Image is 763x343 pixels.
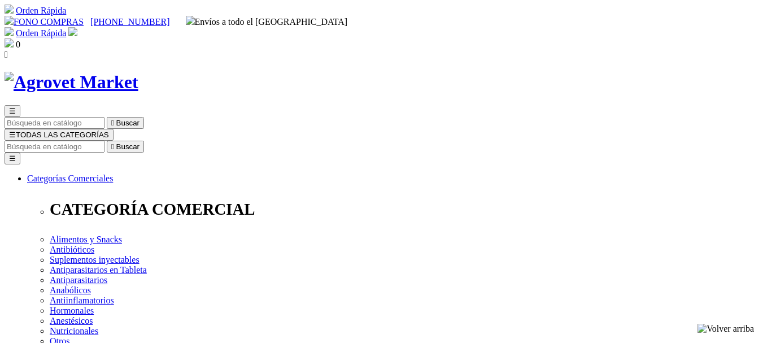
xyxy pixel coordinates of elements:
[107,117,144,129] button:  Buscar
[5,27,14,36] img: shopping-cart.svg
[50,285,91,295] a: Anabólicos
[68,28,77,38] a: Acceda a su cuenta de cliente
[50,265,147,275] a: Antiparasitarios en Tableta
[116,119,139,127] span: Buscar
[90,17,169,27] a: [PHONE_NUMBER]
[50,200,758,219] p: CATEGORÍA COMERCIAL
[16,40,20,49] span: 0
[111,119,114,127] i: 
[5,117,104,129] input: Buscar
[116,142,139,151] span: Buscar
[27,173,113,183] a: Categorías Comerciales
[50,275,107,285] a: Antiparasitarios
[107,141,144,153] button:  Buscar
[5,72,138,93] img: Agrovet Market
[9,131,16,139] span: ☰
[50,316,93,325] a: Anestésicos
[50,306,94,315] a: Hormonales
[5,50,8,59] i: 
[50,296,114,305] a: Antiinflamatorios
[697,324,754,334] img: Volver arriba
[50,326,98,336] a: Nutricionales
[50,245,94,254] a: Antibióticos
[5,153,20,164] button: ☰
[16,28,66,38] a: Orden Rápida
[9,107,16,115] span: ☰
[5,129,114,141] button: ☰TODAS LAS CATEGORÍAS
[50,235,122,244] a: Alimentos y Snacks
[5,141,104,153] input: Buscar
[5,38,14,47] img: shopping-bag.svg
[16,6,66,15] a: Orden Rápida
[68,27,77,36] img: user.svg
[5,16,14,25] img: phone.svg
[186,16,195,25] img: delivery-truck.svg
[186,17,348,27] span: Envíos a todo el [GEOGRAPHIC_DATA]
[5,105,20,117] button: ☰
[5,5,14,14] img: shopping-cart.svg
[5,17,84,27] a: FONO COMPRAS
[50,255,139,264] a: Suplementos inyectables
[111,142,114,151] i: 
